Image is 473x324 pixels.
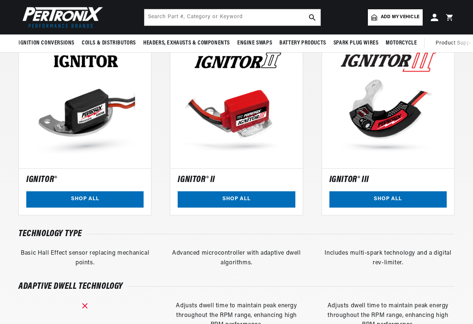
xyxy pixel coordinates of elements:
[26,176,57,184] h5: Ignitor®
[330,34,382,52] summary: Spark Plug Wires
[304,9,321,26] button: search button
[386,39,417,47] span: Motorcycle
[279,39,326,47] span: Battery Products
[381,14,419,21] span: Add my vehicle
[19,39,74,47] span: Ignition Conversions
[144,9,321,26] input: Search Part #, Category or Keyword
[329,191,447,208] a: SHOP ALL
[19,34,78,52] summary: Ignition Conversions
[82,39,136,47] span: Coils & Distributors
[140,34,234,52] summary: Headers, Exhausts & Components
[322,249,454,268] div: Includes multi-spark technology and a digital rev-limiter.
[333,39,379,47] span: Spark Plug Wires
[178,176,215,184] h5: Ignitor® II
[19,249,151,268] div: Basic Hall Effect sensor replacing mechanical points.
[26,191,144,208] a: SHOP ALL
[19,4,104,30] img: Pertronix
[78,34,140,52] summary: Coils & Distributors
[143,39,230,47] span: Headers, Exhausts & Components
[19,230,82,238] h6: Technology type
[237,39,272,47] span: Engine Swaps
[170,249,303,268] div: Advanced microcontroller with adaptive dwell algorithms.​
[329,176,369,184] h5: Ignitor® III
[19,283,123,290] h6: Adaptive dwell technology
[234,34,276,52] summary: Engine Swaps
[382,34,420,52] summary: Motorcycle
[368,9,423,26] a: Add my vehicle
[178,191,295,208] a: SHOP ALL
[276,34,330,52] summary: Battery Products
